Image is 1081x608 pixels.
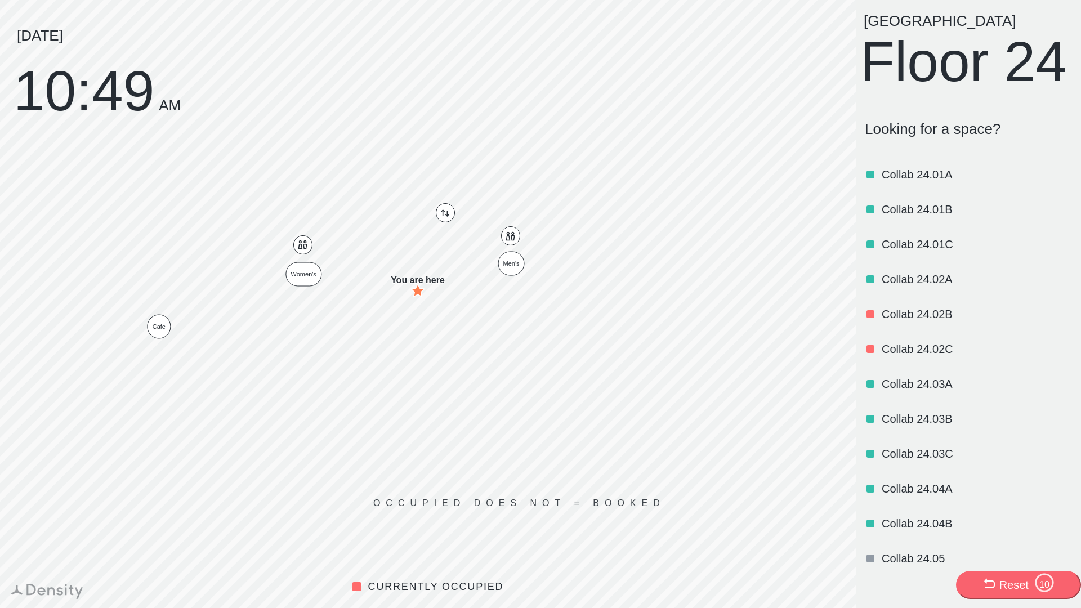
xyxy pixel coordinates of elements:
[882,551,1070,566] p: Collab 24.05
[1034,580,1055,590] div: 10
[882,236,1070,252] p: Collab 24.01C
[882,271,1070,287] p: Collab 24.02A
[882,516,1070,531] p: Collab 24.04B
[882,202,1070,217] p: Collab 24.01B
[956,571,1081,599] button: Reset10
[865,120,1072,138] p: Looking for a space?
[882,376,1070,392] p: Collab 24.03A
[882,446,1070,462] p: Collab 24.03C
[882,481,1070,497] p: Collab 24.04A
[882,306,1070,322] p: Collab 24.02B
[882,411,1070,427] p: Collab 24.03B
[882,167,1070,182] p: Collab 24.01A
[882,341,1070,357] p: Collab 24.02C
[999,577,1029,593] div: Reset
